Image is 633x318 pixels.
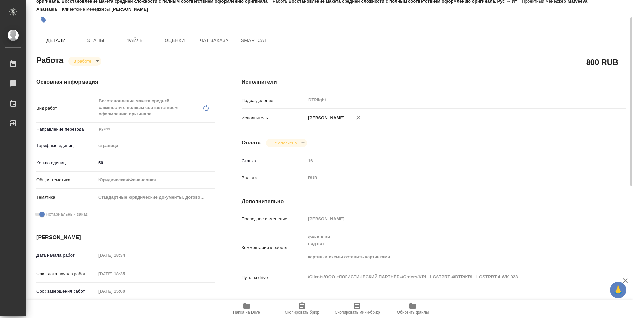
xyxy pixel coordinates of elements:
[351,111,366,125] button: Удалить исполнителя
[335,310,380,315] span: Скопировать мини-бриф
[306,214,594,224] input: Пустое поле
[610,282,626,298] button: 🙏
[219,300,274,318] button: Папка на Drive
[269,140,299,146] button: Не оплачена
[36,13,51,27] button: Добавить тэг
[330,300,385,318] button: Скопировать мини-бриф
[96,175,215,186] div: Юридическая/Финансовая
[242,115,306,121] p: Исполнитель
[96,250,154,260] input: Пустое поле
[111,7,153,12] p: [PERSON_NAME]
[397,310,429,315] span: Обновить файлы
[119,36,151,45] span: Файлы
[36,126,96,133] p: Направление перевода
[242,198,626,206] h4: Дополнительно
[96,286,154,296] input: Пустое поле
[36,160,96,166] p: Кол-во единиц
[72,58,93,64] button: В работе
[242,216,306,222] p: Последнее изменение
[242,78,626,86] h4: Исполнители
[96,140,215,151] div: страница
[306,271,594,283] textarea: /Clients/ООО «ЛОГИСТИЧЕСКИЙ ПАРТНЁР»/Orders/KRL_LGSTPRT-4/DTP/KRL_LGSTPRT-4-WK-023
[62,7,112,12] p: Клиентские менеджеры
[306,156,594,166] input: Пустое поле
[242,139,261,147] h4: Оплата
[285,310,319,315] span: Скопировать бриф
[36,105,96,111] p: Вид работ
[96,269,154,279] input: Пустое поле
[36,78,215,86] h4: Основная информация
[36,271,96,277] p: Факт. дата начала работ
[238,36,270,45] span: SmartCat
[36,54,63,66] h2: Работа
[68,57,101,66] div: В работе
[46,211,88,218] span: Нотариальный заказ
[36,177,96,183] p: Общая тематика
[242,175,306,181] p: Валюта
[159,36,191,45] span: Оценки
[613,283,624,297] span: 🙏
[36,288,96,295] p: Срок завершения работ
[96,192,215,203] div: Стандартные юридические документы, договоры, уставы
[36,143,96,149] p: Тарифные единицы
[40,36,72,45] span: Детали
[306,232,594,263] textarea: файл в ин под нот картинки-схемы оставить картинками
[242,274,306,281] p: Путь на drive
[36,234,215,241] h4: [PERSON_NAME]
[36,194,96,201] p: Тематика
[242,97,306,104] p: Подразделение
[36,252,96,259] p: Дата начала работ
[198,36,230,45] span: Чат заказа
[586,56,618,68] h2: 800 RUB
[96,158,215,168] input: ✎ Введи что-нибудь
[233,310,260,315] span: Папка на Drive
[274,300,330,318] button: Скопировать бриф
[80,36,111,45] span: Этапы
[385,300,440,318] button: Обновить файлы
[266,139,307,147] div: В работе
[242,158,306,164] p: Ставка
[306,115,345,121] p: [PERSON_NAME]
[242,244,306,251] p: Комментарий к работе
[306,173,594,184] div: RUB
